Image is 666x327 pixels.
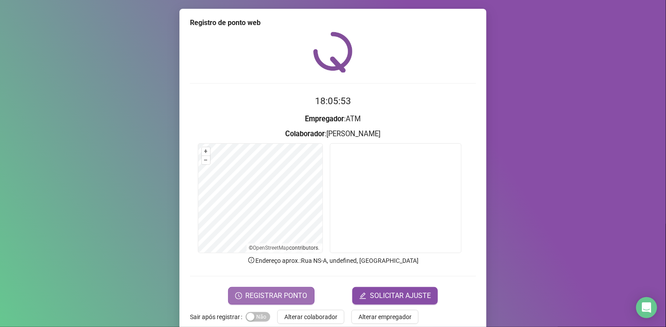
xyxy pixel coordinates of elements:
button: Alterar colaborador [277,310,344,324]
span: REGISTRAR PONTO [246,291,308,301]
button: editSOLICITAR AJUSTE [352,287,438,305]
label: Sair após registrar [190,310,246,324]
img: QRPoint [313,32,353,73]
strong: Empregador [305,115,344,123]
span: Alterar colaborador [284,312,337,322]
time: 18:05:53 [315,96,351,106]
button: + [202,147,210,156]
h3: : ATM [190,113,476,125]
strong: Colaborador [286,130,325,138]
span: info-circle [247,256,255,264]
button: Alterar empregador [351,310,419,324]
li: © contributors. [249,245,320,251]
span: Alterar empregador [358,312,412,322]
button: REGISTRAR PONTO [228,287,315,305]
h3: : [PERSON_NAME] [190,128,476,140]
div: Open Intercom Messenger [636,297,657,318]
button: – [202,156,210,164]
p: Endereço aprox. : Rua NS-A, undefined, [GEOGRAPHIC_DATA] [190,256,476,265]
span: clock-circle [235,292,242,299]
span: SOLICITAR AJUSTE [370,291,431,301]
div: Registro de ponto web [190,18,476,28]
a: OpenStreetMap [253,245,290,251]
span: edit [359,292,366,299]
